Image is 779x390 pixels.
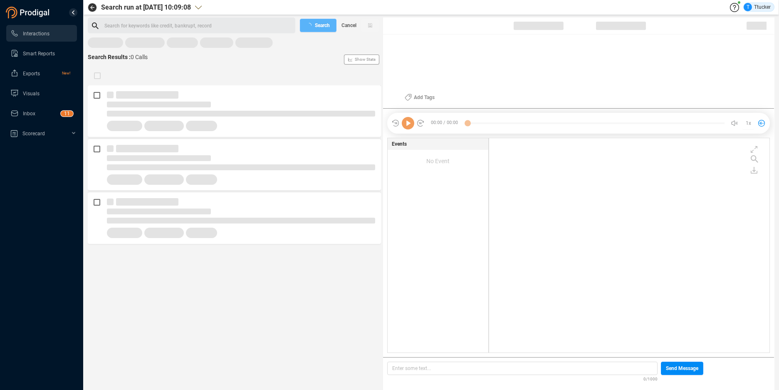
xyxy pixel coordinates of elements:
[6,85,77,102] li: Visuals
[62,65,70,82] span: New!
[10,65,70,82] a: ExportsNew!
[10,25,70,42] a: Interactions
[336,19,361,32] button: Cancel
[64,111,67,119] p: 1
[6,7,52,18] img: prodigal-logo
[400,91,440,104] button: Add Tags
[10,45,70,62] a: Smart Reports
[661,362,703,375] button: Send Message
[6,65,77,82] li: Exports
[666,362,698,375] span: Send Message
[10,85,70,102] a: Visuals
[344,55,379,65] button: Show Stats
[414,91,435,104] span: Add Tags
[746,117,751,130] span: 1x
[425,117,467,129] span: 00:00 / 00:00
[23,51,55,57] span: Smart Reports
[131,54,148,60] span: 0 Calls
[67,111,70,119] p: 1
[388,150,488,172] div: No Event
[6,105,77,122] li: Inbox
[101,2,191,12] span: Search run at [DATE] 10:09:08
[88,54,131,60] span: Search Results :
[392,140,407,148] span: Events
[355,10,376,109] span: Show Stats
[643,375,658,382] span: 0/1000
[61,111,73,117] sup: 11
[23,91,40,97] span: Visuals
[10,105,70,122] a: Inbox
[742,117,754,129] button: 1x
[23,111,35,117] span: Inbox
[493,140,769,352] div: grid
[341,19,356,32] span: Cancel
[6,45,77,62] li: Smart Reports
[747,3,749,11] span: T
[6,25,77,42] li: Interactions
[22,131,45,137] span: Scorecard
[23,71,40,77] span: Exports
[744,3,771,11] div: Ttucker
[23,31,49,37] span: Interactions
